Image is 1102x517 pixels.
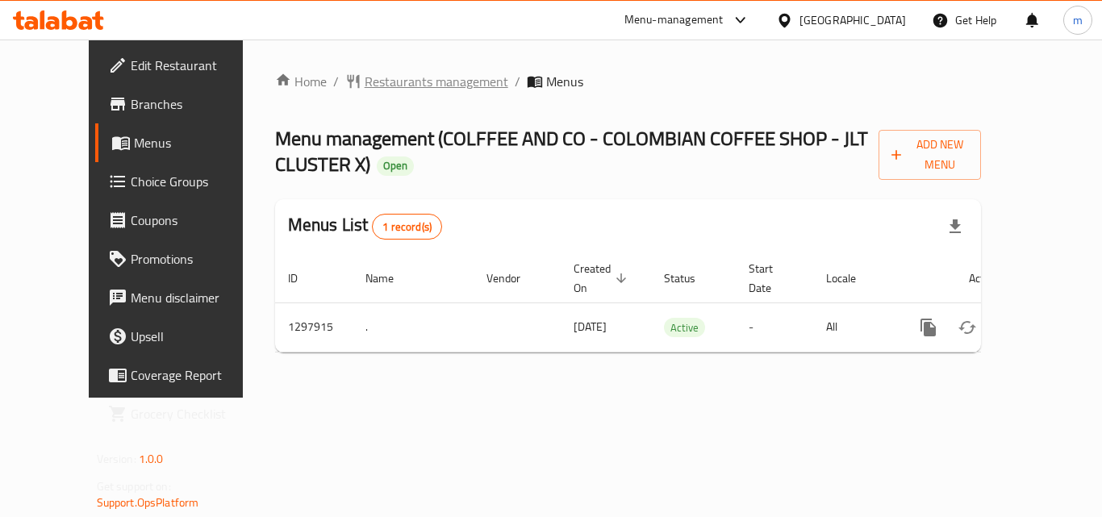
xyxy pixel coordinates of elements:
[97,448,136,469] span: Version:
[131,404,260,423] span: Grocery Checklist
[134,133,260,152] span: Menus
[799,11,906,29] div: [GEOGRAPHIC_DATA]
[736,302,813,352] td: -
[131,288,260,307] span: Menu disclaimer
[95,317,273,356] a: Upsell
[95,356,273,394] a: Coverage Report
[353,302,474,352] td: .
[664,319,705,337] span: Active
[936,207,975,246] div: Export file
[333,72,339,91] li: /
[95,394,273,433] a: Grocery Checklist
[131,327,260,346] span: Upsell
[131,365,260,385] span: Coverage Report
[131,249,260,269] span: Promotions
[97,492,199,513] a: Support.OpsPlatform
[275,254,1077,352] table: enhanced table
[546,72,583,91] span: Menus
[664,269,716,288] span: Status
[131,56,260,75] span: Edit Restaurant
[948,308,987,347] button: Change Status
[275,302,353,352] td: 1297915
[288,213,442,240] h2: Menus List
[826,269,877,288] span: Locale
[624,10,724,30] div: Menu-management
[131,211,260,230] span: Coupons
[95,278,273,317] a: Menu disclaimer
[372,214,442,240] div: Total records count
[131,172,260,191] span: Choice Groups
[373,219,441,235] span: 1 record(s)
[95,85,273,123] a: Branches
[377,156,414,176] div: Open
[749,259,794,298] span: Start Date
[95,240,273,278] a: Promotions
[879,130,981,180] button: Add New Menu
[365,72,508,91] span: Restaurants management
[95,201,273,240] a: Coupons
[486,269,541,288] span: Vendor
[139,448,164,469] span: 1.0.0
[515,72,520,91] li: /
[574,316,607,337] span: [DATE]
[574,259,632,298] span: Created On
[95,162,273,201] a: Choice Groups
[896,254,1077,303] th: Actions
[813,302,896,352] td: All
[275,72,982,91] nav: breadcrumb
[377,159,414,173] span: Open
[95,123,273,162] a: Menus
[95,46,273,85] a: Edit Restaurant
[275,120,868,182] span: Menu management ( COLFFEE AND CO - COLOMBIAN COFFEE SHOP - JLT CLUSTER X )
[131,94,260,114] span: Branches
[275,72,327,91] a: Home
[345,72,508,91] a: Restaurants management
[288,269,319,288] span: ID
[909,308,948,347] button: more
[664,318,705,337] div: Active
[97,476,171,497] span: Get support on:
[891,135,968,175] span: Add New Menu
[365,269,415,288] span: Name
[1073,11,1083,29] span: m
